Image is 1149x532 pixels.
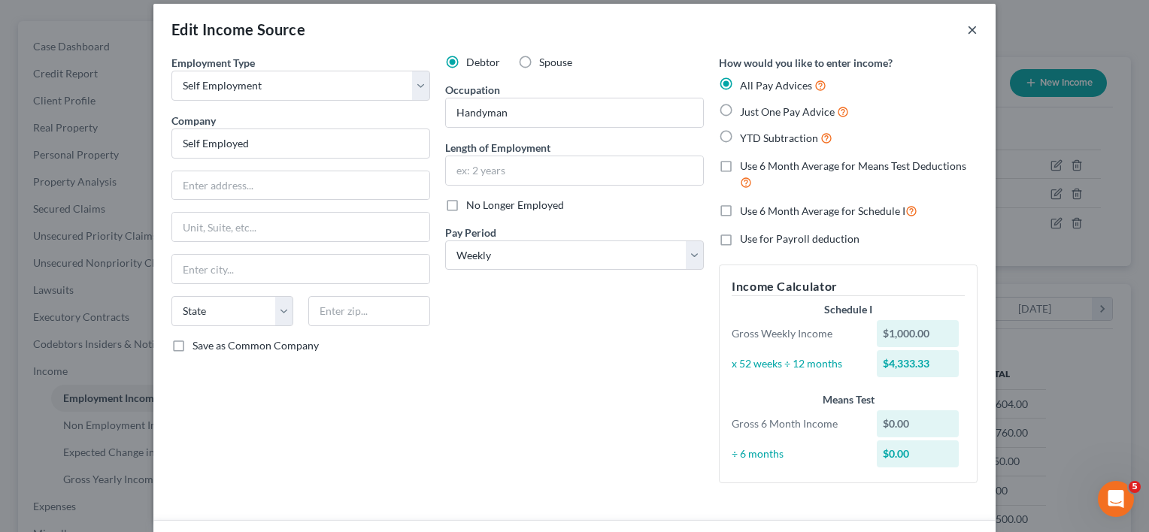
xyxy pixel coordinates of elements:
div: $0.00 [877,410,960,437]
span: Use 6 Month Average for Means Test Deductions [740,159,966,172]
span: Use for Payroll deduction [740,232,859,245]
input: Enter zip... [308,296,430,326]
span: Debtor [466,56,500,68]
div: Schedule I [732,302,965,317]
input: -- [446,98,703,127]
input: Enter city... [172,255,429,283]
span: All Pay Advices [740,79,812,92]
div: Gross Weekly Income [724,326,869,341]
div: $4,333.33 [877,350,960,377]
input: Unit, Suite, etc... [172,213,429,241]
h5: Income Calculator [732,277,965,296]
span: Spouse [539,56,572,68]
input: ex: 2 years [446,156,703,185]
label: How would you like to enter income? [719,55,893,71]
span: Use 6 Month Average for Schedule I [740,204,905,217]
span: YTD Subtraction [740,131,818,144]
span: Employment Type [171,56,255,69]
label: Length of Employment [445,140,550,156]
input: Enter address... [172,171,429,200]
div: ÷ 6 months [724,446,869,461]
span: No Longer Employed [466,198,564,211]
div: x 52 weeks ÷ 12 months [724,356,869,371]
div: Gross 6 Month Income [724,416,869,431]
iframe: Intercom live chat [1098,481,1134,517]
input: Search company by name... [171,128,430,159]
span: Save as Common Company [193,339,319,352]
button: × [967,20,978,38]
div: Means Test [732,392,965,407]
span: Just One Pay Advice [740,105,835,118]
span: Company [171,114,216,127]
label: Occupation [445,82,500,98]
div: $0.00 [877,440,960,467]
div: Edit Income Source [171,19,305,40]
span: Pay Period [445,226,496,239]
div: $1,000.00 [877,320,960,347]
span: 5 [1129,481,1141,493]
